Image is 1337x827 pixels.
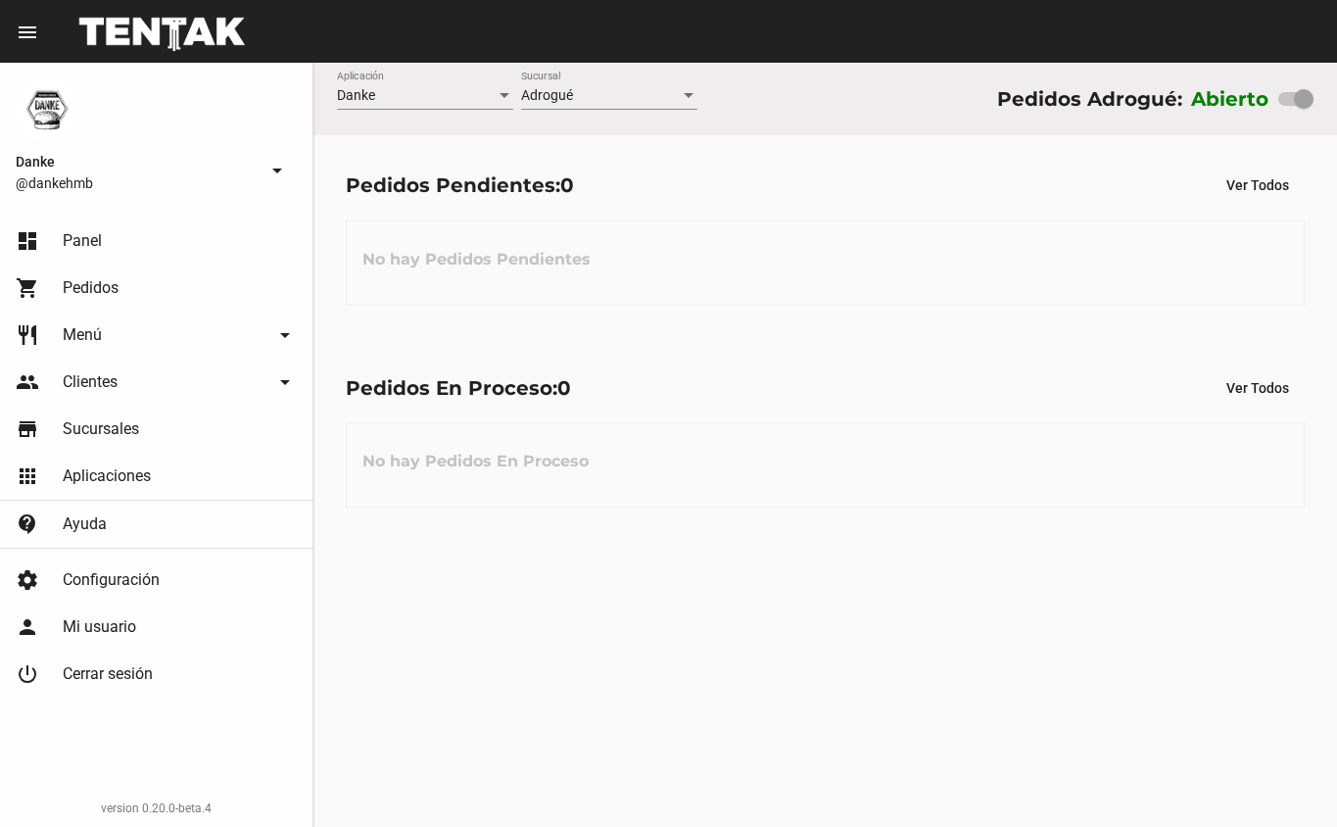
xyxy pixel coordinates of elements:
mat-icon: power_settings_new [16,662,39,686]
span: Aplicaciones [63,466,151,486]
mat-icon: contact_support [16,512,39,536]
mat-icon: restaurant [16,323,39,347]
span: Ver Todos [1226,380,1289,396]
span: 0 [557,376,571,400]
mat-icon: menu [16,21,39,44]
span: Sucursales [63,419,139,439]
iframe: chat widget [1255,749,1317,807]
mat-icon: shopping_cart [16,276,39,300]
mat-icon: person [16,615,39,639]
button: Ver Todos [1211,370,1305,406]
div: Pedidos En Proceso: [346,372,571,404]
mat-icon: dashboard [16,229,39,253]
mat-icon: arrow_drop_down [273,323,297,347]
div: Pedidos Adrogué: [997,83,1182,115]
span: Panel [63,231,102,251]
mat-icon: people [16,370,39,394]
span: Danke [337,87,375,103]
span: Clientes [63,372,118,392]
span: Cerrar sesión [63,664,153,684]
span: Adrogué [521,87,573,103]
label: Abierto [1191,83,1269,115]
span: Mi usuario [63,617,136,637]
span: Danke [16,150,258,173]
span: Configuración [63,570,160,590]
span: 0 [560,173,574,197]
mat-icon: arrow_drop_down [273,370,297,394]
h3: No hay Pedidos Pendientes [347,230,606,289]
mat-icon: store [16,417,39,441]
img: 1d4517d0-56da-456b-81f5-6111ccf01445.png [16,78,78,141]
span: Menú [63,325,102,345]
div: version 0.20.0-beta.4 [16,799,297,818]
span: Pedidos [63,278,119,298]
span: @dankehmb [16,173,258,193]
span: Ver Todos [1226,177,1289,193]
button: Ver Todos [1211,168,1305,203]
span: Ayuda [63,514,107,534]
mat-icon: settings [16,568,39,592]
mat-icon: apps [16,464,39,488]
div: Pedidos Pendientes: [346,170,574,201]
mat-icon: arrow_drop_down [265,159,289,182]
h3: No hay Pedidos En Proceso [347,432,604,491]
